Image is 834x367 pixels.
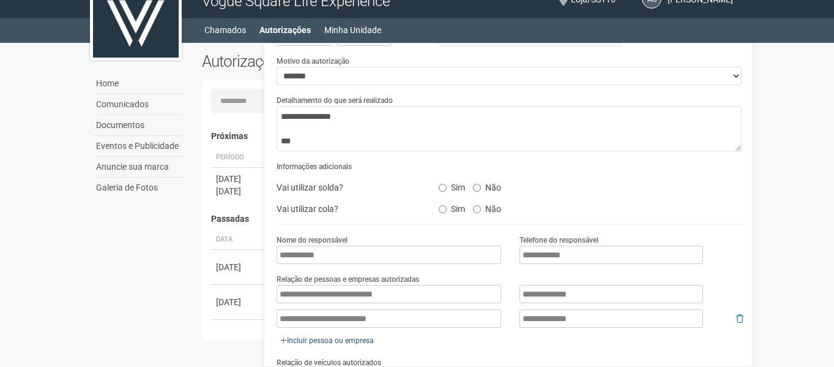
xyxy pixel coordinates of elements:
[211,132,735,141] h4: Próximas
[93,74,184,94] a: Home
[259,21,311,39] a: Autorizações
[473,200,501,214] label: Não
[93,178,184,198] a: Galeria de Fotos
[439,200,465,214] label: Sim
[93,115,184,136] a: Documentos
[473,184,481,192] input: Não
[473,205,481,213] input: Não
[277,274,419,285] label: Relação de pessoas e empresas autorizadas
[439,178,465,193] label: Sim
[93,94,184,115] a: Comunicados
[93,136,184,157] a: Eventos e Publicidade
[736,314,743,323] i: Remover
[216,261,261,273] div: [DATE]
[277,161,352,172] label: Informações adicionais
[204,21,246,39] a: Chamados
[324,21,381,39] a: Minha Unidade
[277,95,393,106] label: Detalhamento do que será realizado
[277,334,378,347] a: Incluir pessoa ou empresa
[439,205,447,213] input: Sim
[277,56,349,67] label: Motivo da autorização
[93,157,184,178] a: Anuncie sua marca
[211,214,735,224] h4: Passadas
[211,148,266,168] th: Período
[216,296,261,308] div: [DATE]
[216,185,261,197] div: [DATE]
[277,235,348,246] label: Nome do responsável
[202,52,464,70] h2: Autorizações
[473,178,501,193] label: Não
[216,173,261,185] div: [DATE]
[267,200,429,218] div: Vai utilizar cola?
[211,230,266,250] th: Data
[439,184,447,192] input: Sim
[267,178,429,197] div: Vai utilizar solda?
[519,235,598,246] label: Telefone do responsável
